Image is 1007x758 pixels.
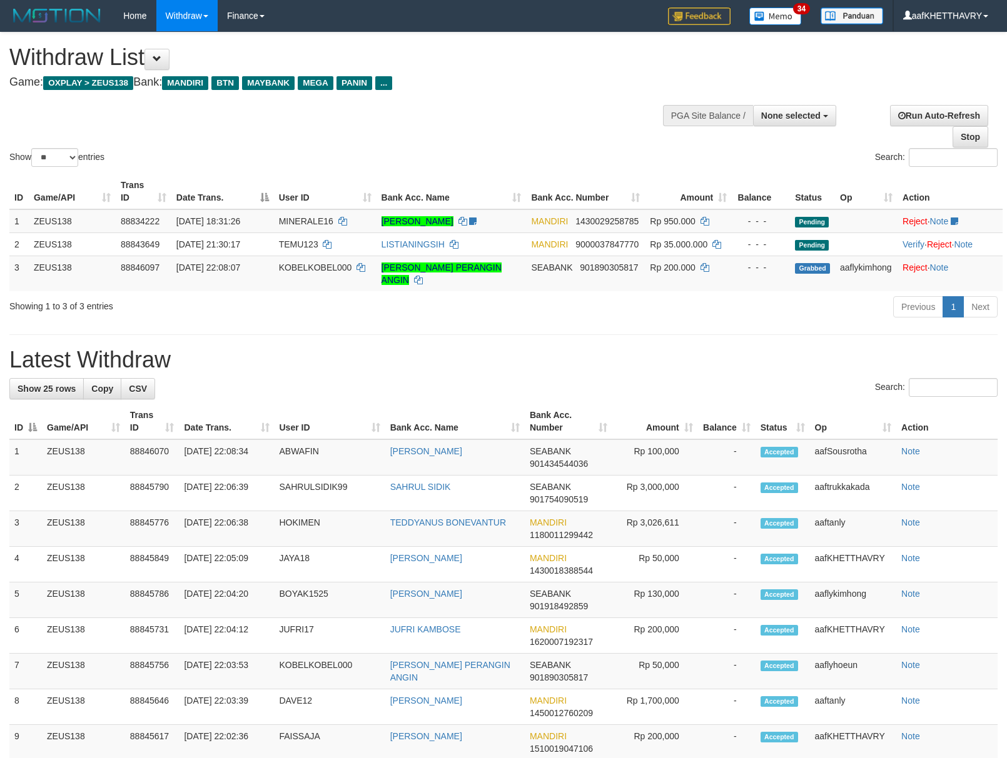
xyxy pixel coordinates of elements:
[575,239,639,249] span: Copy 9000037847770 to clipboard
[42,439,125,476] td: ZEUS138
[275,404,385,439] th: User ID: activate to sort column ascending
[275,582,385,618] td: BOYAK1525
[756,404,810,439] th: Status: activate to sort column ascending
[909,378,998,397] input: Search:
[530,459,588,469] span: Copy 901434544036 to clipboard
[125,547,180,582] td: 88845849
[835,256,898,291] td: aaflykimhong
[901,553,920,563] a: Note
[612,654,698,689] td: Rp 50,000
[390,589,462,599] a: [PERSON_NAME]
[810,654,897,689] td: aaflyhoeun
[530,601,588,611] span: Copy 901918492859 to clipboard
[612,689,698,725] td: Rp 1,700,000
[927,239,952,249] a: Reject
[575,216,639,226] span: Copy 1430029258785 to clipboard
[953,126,988,147] a: Stop
[650,262,695,272] span: Rp 200.000
[121,216,159,226] span: 88834222
[9,654,42,689] td: 7
[650,216,695,226] span: Rp 950.000
[698,618,756,654] td: -
[211,76,239,90] span: BTN
[116,174,171,209] th: Trans ID: activate to sort column ascending
[530,446,571,456] span: SEABANK
[125,689,180,725] td: 88845646
[901,517,920,527] a: Note
[761,447,798,457] span: Accepted
[42,654,125,689] td: ZEUS138
[29,174,116,209] th: Game/API: activate to sort column ascending
[121,378,155,399] a: CSV
[530,708,593,718] span: Copy 1450012760209 to clipboard
[9,6,104,25] img: MOTION_logo.png
[530,553,567,563] span: MANDIRI
[9,45,659,70] h1: Withdraw List
[530,530,593,540] span: Copy 1180011299442 to clipboard
[275,689,385,725] td: DAVE12
[810,404,897,439] th: Op: activate to sort column ascending
[275,654,385,689] td: KOBELKOBEL000
[698,689,756,725] td: -
[530,731,567,741] span: MANDIRI
[42,476,125,511] td: ZEUS138
[390,446,462,456] a: [PERSON_NAME]
[275,511,385,547] td: HOKIMEN
[275,476,385,511] td: SAHRULSIDIK99
[382,262,502,285] a: [PERSON_NAME] PERANGIN ANGIN
[901,589,920,599] a: Note
[377,174,527,209] th: Bank Acc. Name: activate to sort column ascending
[530,589,571,599] span: SEABANK
[901,660,920,670] a: Note
[901,482,920,492] a: Note
[43,76,133,90] span: OXPLAY > ZEUS138
[9,148,104,167] label: Show entries
[275,618,385,654] td: JUFRI17
[530,660,571,670] span: SEABANK
[530,672,588,682] span: Copy 901890305817 to clipboard
[954,239,973,249] a: Note
[179,582,274,618] td: [DATE] 22:04:20
[737,261,785,274] div: - - -
[737,238,785,251] div: - - -
[898,209,1003,233] td: ·
[790,174,835,209] th: Status
[612,439,698,476] td: Rp 100,000
[761,111,821,121] span: None selected
[525,404,612,439] th: Bank Acc. Number: activate to sort column ascending
[810,582,897,618] td: aaflykimhong
[930,262,949,272] a: Note
[530,482,571,492] span: SEABANK
[390,553,462,563] a: [PERSON_NAME]
[943,296,964,317] a: 1
[125,404,180,439] th: Trans ID: activate to sort column ascending
[176,262,240,272] span: [DATE] 22:08:07
[531,216,568,226] span: MANDIRI
[42,404,125,439] th: Game/API: activate to sort column ascending
[580,262,638,272] span: Copy 901890305817 to clipboard
[9,511,42,547] td: 3
[612,582,698,618] td: Rp 130,000
[668,7,731,25] img: Feedback.jpg
[698,439,756,476] td: -
[612,511,698,547] td: Rp 3,026,611
[761,554,798,564] span: Accepted
[9,582,42,618] td: 5
[279,216,333,226] span: MINERALE16
[176,216,240,226] span: [DATE] 18:31:26
[18,384,76,394] span: Show 25 rows
[179,547,274,582] td: [DATE] 22:05:09
[810,618,897,654] td: aafKHETTHAVRY
[83,378,121,399] a: Copy
[29,256,116,291] td: ZEUS138
[526,174,645,209] th: Bank Acc. Number: activate to sort column ascending
[42,689,125,725] td: ZEUS138
[761,625,798,636] span: Accepted
[530,566,593,576] span: Copy 1430018388544 to clipboard
[9,174,29,209] th: ID
[179,689,274,725] td: [DATE] 22:03:39
[9,689,42,725] td: 8
[698,582,756,618] td: -
[903,262,928,272] a: Reject
[698,547,756,582] td: -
